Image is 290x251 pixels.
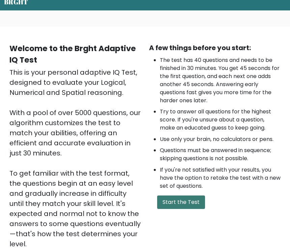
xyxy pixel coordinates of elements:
li: Questions must be answered in sequence; skipping questions is not possible. [160,146,281,163]
li: The test has 40 questions and needs to be finished in 30 minutes. You get 45 seconds for the firs... [160,56,281,105]
b: Welcome to the Brght Adaptive IQ Test [9,43,136,65]
li: Use only your brain, no calculators or pens. [160,135,281,143]
li: If you're not satisfied with your results, you have the option to retake the test with a new set ... [160,166,281,190]
div: A few things before you start: [149,43,281,53]
button: Start the Test [157,195,205,209]
li: Try to answer all questions for the highest score. If you're unsure about a question, make an edu... [160,108,281,132]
